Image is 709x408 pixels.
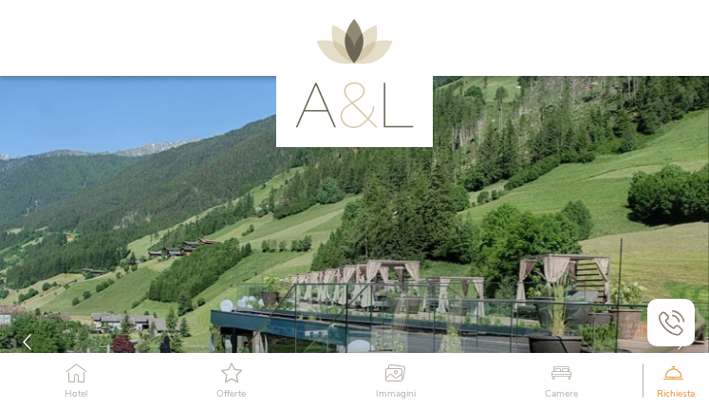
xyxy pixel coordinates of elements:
[295,19,414,128] img: AMONTI & LUNARIS Wellnessresort
[65,389,87,399] span: Hotel
[545,389,578,399] span: Camere
[376,389,416,399] span: Immagini
[216,389,246,399] span: Offerte
[657,389,695,399] span: Richiesta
